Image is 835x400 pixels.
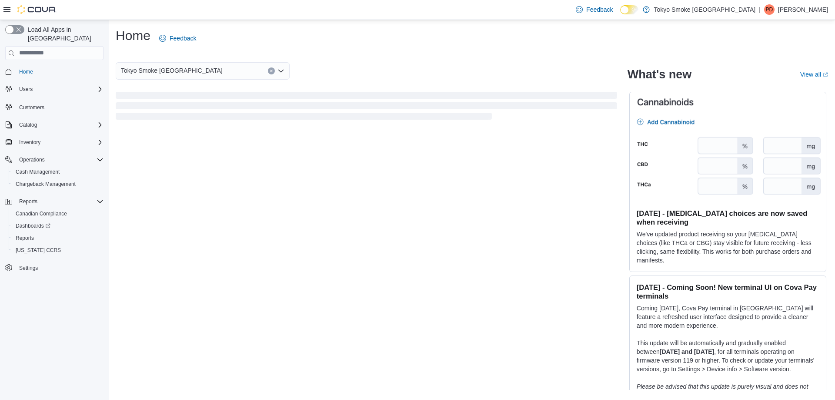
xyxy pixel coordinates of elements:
h3: [DATE] - [MEDICAL_DATA] choices are now saved when receiving [637,209,819,226]
img: Cova [17,5,57,14]
span: Customers [19,104,44,111]
span: Chargeback Management [12,179,104,189]
span: Canadian Compliance [16,210,67,217]
span: Inventory [16,137,104,148]
button: Inventory [2,136,107,148]
p: [PERSON_NAME] [778,4,828,15]
button: Reports [16,196,41,207]
a: Settings [16,263,41,273]
span: Reports [12,233,104,243]
a: Dashboards [12,221,54,231]
span: Load All Apps in [GEOGRAPHIC_DATA] [24,25,104,43]
p: Tokyo Smoke [GEOGRAPHIC_DATA] [654,4,756,15]
span: Inventory [19,139,40,146]
p: | [759,4,761,15]
a: Home [16,67,37,77]
button: Reports [2,195,107,208]
span: Dark Mode [620,14,621,15]
a: Chargeback Management [12,179,79,189]
button: Clear input [268,67,275,74]
a: Dashboards [9,220,107,232]
span: Reports [19,198,37,205]
span: Catalog [19,121,37,128]
span: Settings [19,265,38,272]
a: View allExternal link [800,71,828,78]
p: We've updated product receiving so your [MEDICAL_DATA] choices (like THCa or CBG) stay visible fo... [637,230,819,265]
a: Customers [16,102,48,113]
button: Operations [16,155,48,165]
span: Users [19,86,33,93]
a: Canadian Compliance [12,208,70,219]
span: Cash Management [12,167,104,177]
span: [US_STATE] CCRS [16,247,61,254]
span: Home [16,66,104,77]
nav: Complex example [5,62,104,297]
button: Reports [9,232,107,244]
h2: What's new [628,67,691,81]
span: Feedback [586,5,613,14]
span: Reports [16,196,104,207]
p: This update will be automatically and gradually enabled between , for all terminals operating on ... [637,339,819,373]
span: PD [766,4,773,15]
svg: External link [823,72,828,77]
span: Dashboards [12,221,104,231]
button: Canadian Compliance [9,208,107,220]
a: Cash Management [12,167,63,177]
span: Users [16,84,104,94]
button: Catalog [2,119,107,131]
span: Operations [19,156,45,163]
button: Home [2,65,107,78]
button: Catalog [16,120,40,130]
span: Settings [16,262,104,273]
span: Dashboards [16,222,50,229]
span: Washington CCRS [12,245,104,255]
a: Feedback [572,1,616,18]
span: Canadian Compliance [12,208,104,219]
button: Customers [2,101,107,113]
button: Operations [2,154,107,166]
span: Reports [16,235,34,242]
a: [US_STATE] CCRS [12,245,64,255]
h3: [DATE] - Coming Soon! New terminal UI on Cova Pay terminals [637,283,819,300]
strong: [DATE] and [DATE] [660,348,714,355]
span: Tokyo Smoke [GEOGRAPHIC_DATA] [121,65,223,76]
span: Cash Management [16,168,60,175]
span: Catalog [16,120,104,130]
h1: Home [116,27,150,44]
button: Chargeback Management [9,178,107,190]
button: Inventory [16,137,44,148]
button: Settings [2,262,107,274]
span: Home [19,68,33,75]
em: Please be advised that this update is purely visual and does not impact payment functionality. [637,383,808,399]
span: Feedback [170,34,196,43]
button: Users [2,83,107,95]
a: Reports [12,233,37,243]
p: Coming [DATE], Cova Pay terminal in [GEOGRAPHIC_DATA] will feature a refreshed user interface des... [637,304,819,330]
button: Users [16,84,36,94]
input: Dark Mode [620,5,638,14]
span: Chargeback Management [16,181,76,188]
button: [US_STATE] CCRS [9,244,107,256]
button: Open list of options [277,67,284,74]
span: Customers [16,101,104,112]
button: Cash Management [9,166,107,178]
span: Loading [116,94,617,121]
a: Feedback [156,30,200,47]
div: Peter Doerpinghaus [764,4,775,15]
span: Operations [16,155,104,165]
